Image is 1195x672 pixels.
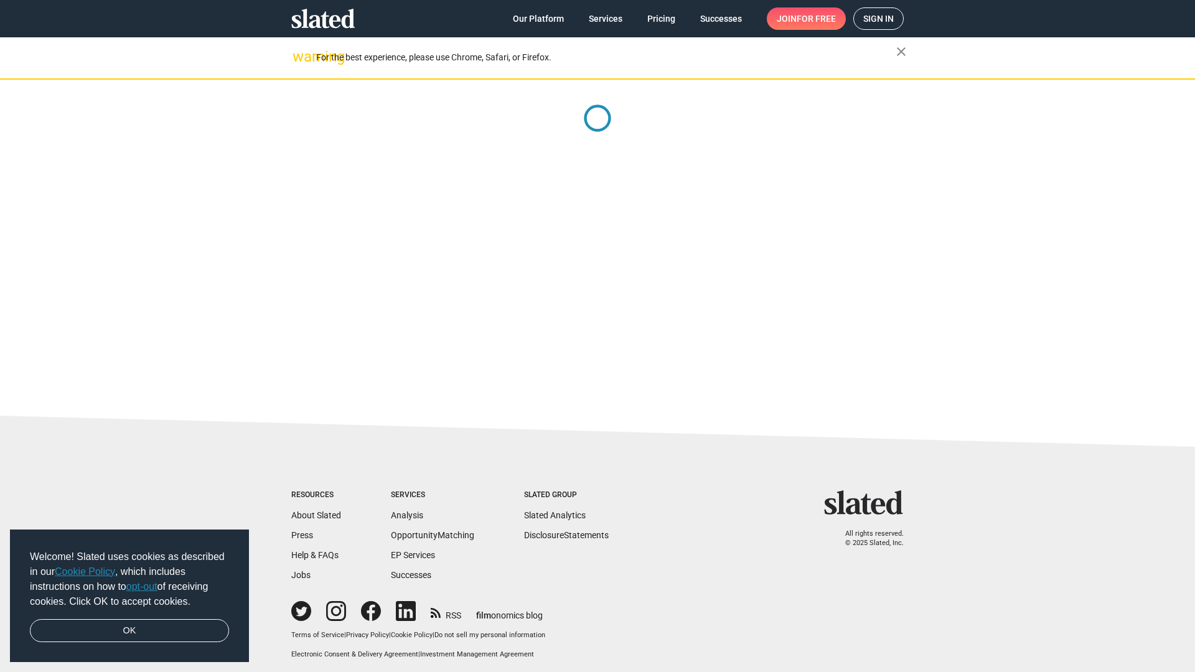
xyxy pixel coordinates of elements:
[126,581,157,592] a: opt-out
[579,7,632,30] a: Services
[391,550,435,560] a: EP Services
[777,7,836,30] span: Join
[291,510,341,520] a: About Slated
[55,566,115,577] a: Cookie Policy
[391,570,431,580] a: Successes
[346,631,389,639] a: Privacy Policy
[700,7,742,30] span: Successes
[10,530,249,663] div: cookieconsent
[894,44,909,59] mat-icon: close
[391,510,423,520] a: Analysis
[316,49,896,66] div: For the best experience, please use Chrome, Safari, or Firefox.
[524,530,609,540] a: DisclosureStatements
[391,631,433,639] a: Cookie Policy
[476,600,543,622] a: filmonomics blog
[767,7,846,30] a: Joinfor free
[863,8,894,29] span: Sign in
[431,602,461,622] a: RSS
[291,530,313,540] a: Press
[434,631,545,640] button: Do not sell my personal information
[503,7,574,30] a: Our Platform
[589,7,622,30] span: Services
[524,490,609,500] div: Slated Group
[433,631,434,639] span: |
[291,650,418,658] a: Electronic Consent & Delivery Agreement
[690,7,752,30] a: Successes
[30,619,229,643] a: dismiss cookie message
[293,49,307,64] mat-icon: warning
[853,7,904,30] a: Sign in
[797,7,836,30] span: for free
[291,570,311,580] a: Jobs
[420,650,534,658] a: Investment Management Agreement
[291,550,339,560] a: Help & FAQs
[291,631,344,639] a: Terms of Service
[513,7,564,30] span: Our Platform
[524,510,586,520] a: Slated Analytics
[647,7,675,30] span: Pricing
[344,631,346,639] span: |
[637,7,685,30] a: Pricing
[391,530,474,540] a: OpportunityMatching
[832,530,904,548] p: All rights reserved. © 2025 Slated, Inc.
[389,631,391,639] span: |
[418,650,420,658] span: |
[30,549,229,609] span: Welcome! Slated uses cookies as described in our , which includes instructions on how to of recei...
[291,490,341,500] div: Resources
[391,490,474,500] div: Services
[476,610,491,620] span: film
